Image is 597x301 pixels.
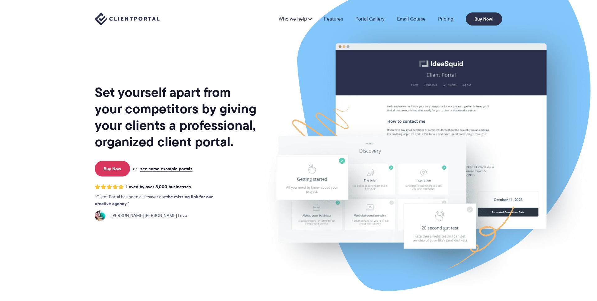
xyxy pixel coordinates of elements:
[397,16,426,21] a: Email Course
[126,184,191,190] span: Loved by over 8,000 businesses
[279,16,312,21] a: Who we help
[108,212,187,219] span: [PERSON_NAME] [PERSON_NAME] Love
[355,16,385,21] a: Portal Gallery
[140,166,192,172] a: see some example portals
[324,16,343,21] a: Features
[466,12,502,26] a: Buy Now!
[95,161,130,176] a: Buy Now
[95,193,213,207] strong: the missing link for our creative agency
[133,166,137,172] span: or
[438,16,453,21] a: Pricing
[95,194,225,207] p: Client Portal has been a lifesaver and .
[95,84,258,150] h1: Set yourself apart from your competitors by giving your clients a professional, organized client ...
